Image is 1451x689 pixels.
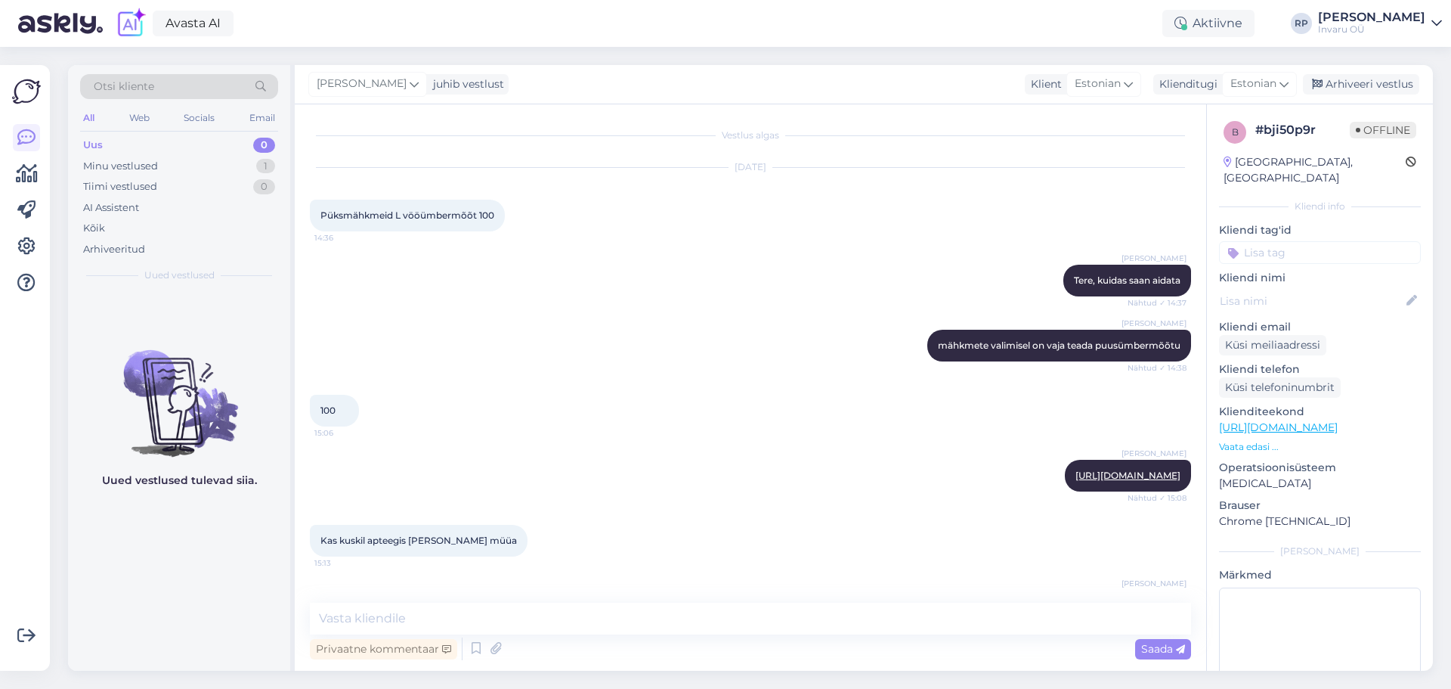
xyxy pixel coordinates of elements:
[83,179,157,194] div: Tiimi vestlused
[314,427,371,439] span: 15:06
[1350,122,1416,138] span: Offline
[1219,270,1421,286] p: Kliendi nimi
[115,8,147,39] img: explore-ai
[314,232,371,244] span: 14:36
[320,405,336,416] span: 100
[1075,470,1180,481] a: [URL][DOMAIN_NAME]
[1122,448,1186,459] span: [PERSON_NAME]
[68,323,290,459] img: No chats
[1219,335,1326,355] div: Küsi meiliaadressi
[83,159,158,174] div: Minu vestlused
[1318,11,1442,36] a: [PERSON_NAME]Invaru OÜ
[1128,297,1186,309] span: Nähtud ✓ 14:37
[310,160,1191,174] div: [DATE]
[1219,514,1421,529] p: Chrome [TECHNICAL_ID]
[1162,10,1255,37] div: Aktiivne
[126,108,153,128] div: Web
[1219,545,1421,558] div: [PERSON_NAME]
[102,473,257,489] p: Uued vestlused tulevad siia.
[320,209,494,221] span: Püksmähkmeid L vööümbermõõt 100
[1075,76,1121,92] span: Estonian
[1219,222,1421,238] p: Kliendi tag'id
[83,242,145,257] div: Arhiveeritud
[1141,642,1185,656] span: Saada
[1219,404,1421,420] p: Klienditeekond
[1219,440,1421,454] p: Vaata edasi ...
[1074,275,1180,286] span: Tere, kuidas saan aidata
[253,138,275,153] div: 0
[314,557,371,569] span: 15:13
[1122,578,1186,589] span: [PERSON_NAME]
[1153,76,1217,92] div: Klienditugi
[1219,241,1421,264] input: Lisa tag
[1232,126,1239,138] span: b
[310,129,1191,142] div: Vestlus algas
[1291,13,1312,34] div: RP
[1219,421,1338,434] a: [URL][DOMAIN_NAME]
[253,179,275,194] div: 0
[1219,476,1421,492] p: [MEDICAL_DATA]
[1025,76,1062,92] div: Klient
[1318,11,1425,23] div: [PERSON_NAME]
[1224,154,1406,186] div: [GEOGRAPHIC_DATA], [GEOGRAPHIC_DATA]
[938,340,1180,351] span: mähkmete valimisel on vaja teada puusümbermõõtu
[1255,121,1350,139] div: # bji50p9r
[94,79,154,95] span: Otsi kliente
[144,268,215,282] span: Uued vestlused
[256,159,275,174] div: 1
[1219,319,1421,335] p: Kliendi email
[1230,76,1276,92] span: Estonian
[1128,492,1186,504] span: Nähtud ✓ 15:08
[1219,362,1421,377] p: Kliendi telefon
[80,108,97,128] div: All
[12,77,41,106] img: Askly Logo
[1122,253,1186,264] span: [PERSON_NAME]
[1219,498,1421,514] p: Brauser
[1220,293,1403,309] input: Lisa nimi
[1318,23,1425,36] div: Invaru OÜ
[320,535,517,546] span: Kas kuskil apteegis [PERSON_NAME] müüa
[1128,362,1186,374] span: Nähtud ✓ 14:38
[1122,318,1186,329] span: [PERSON_NAME]
[246,108,278,128] div: Email
[310,639,457,660] div: Privaatne kommentaar
[1219,377,1341,398] div: Küsi telefoninumbrit
[153,11,234,36] a: Avasta AI
[1219,200,1421,213] div: Kliendi info
[1219,567,1421,583] p: Märkmed
[181,108,218,128] div: Socials
[1219,460,1421,476] p: Operatsioonisüsteem
[1303,74,1419,95] div: Arhiveeri vestlus
[317,76,407,92] span: [PERSON_NAME]
[427,76,504,92] div: juhib vestlust
[83,221,105,236] div: Kõik
[83,138,103,153] div: Uus
[83,200,139,216] div: AI Assistent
